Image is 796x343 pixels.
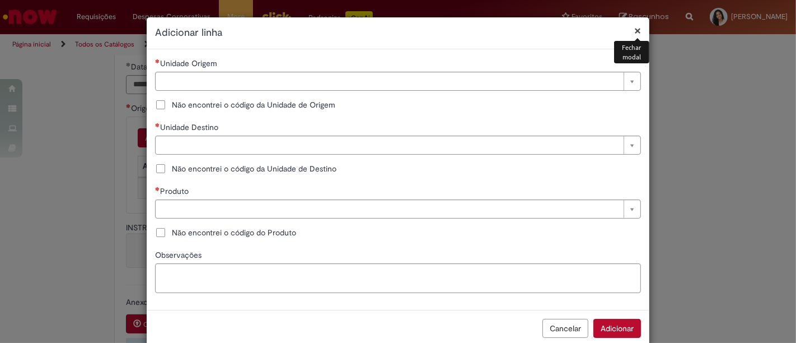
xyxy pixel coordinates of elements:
[155,250,204,260] span: Observações
[172,99,335,110] span: Não encontrei o código da Unidade de Origem
[155,59,160,63] span: Necessários
[155,72,641,91] a: Limpar campo Unidade Origem
[155,26,641,40] h2: Adicionar linha
[160,122,221,132] span: Necessários - Unidade Destino
[155,136,641,155] a: Limpar campo Unidade Destino
[172,227,296,238] span: Não encontrei o código do Produto
[593,319,641,338] button: Adicionar
[160,186,191,196] span: Necessários - Produto
[542,319,588,338] button: Cancelar
[155,200,641,219] a: Limpar campo Produto
[614,41,649,63] div: Fechar modal
[172,163,336,174] span: Não encontrei o código da Unidade de Destino
[155,187,160,191] span: Necessários
[155,123,160,127] span: Necessários
[160,58,219,68] span: Necessários - Unidade Origem
[634,25,641,36] button: Fechar modal
[155,263,641,293] textarea: Observações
